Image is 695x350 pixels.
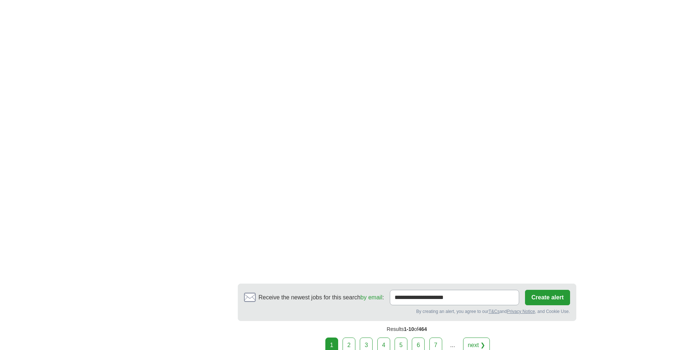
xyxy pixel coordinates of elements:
[244,308,570,315] div: By creating an alert, you agree to our and , and Cookie Use.
[488,309,499,314] a: T&Cs
[418,326,427,332] span: 464
[259,293,384,302] span: Receive the newest jobs for this search :
[238,321,576,338] div: Results of
[361,294,382,300] a: by email
[525,290,570,305] button: Create alert
[507,309,535,314] a: Privacy Notice
[404,326,414,332] span: 1-10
